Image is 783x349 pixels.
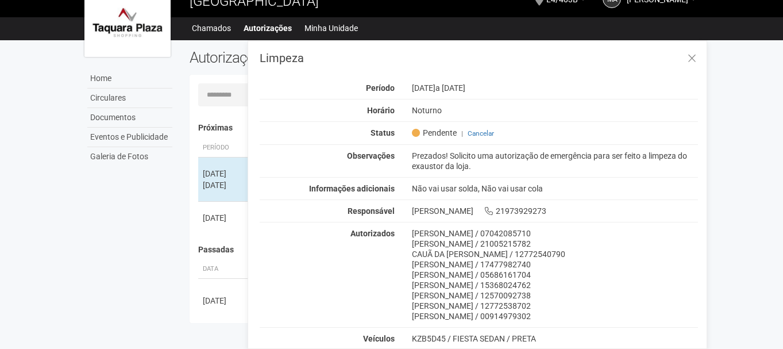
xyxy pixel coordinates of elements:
div: [PERSON_NAME] 21973929273 [403,206,707,216]
h2: Autorizações [190,49,435,66]
a: Documentos [87,108,172,128]
strong: Período [366,83,395,93]
h3: Limpeza [260,52,698,64]
strong: Autorizados [350,229,395,238]
a: Home [87,69,172,89]
a: Circulares [87,89,172,108]
div: CAUÃ DA [PERSON_NAME] / 12772540790 [412,249,699,259]
div: [PERSON_NAME] / 07042085710 [412,228,699,239]
strong: Observações [347,151,395,160]
div: Prezados! Solicito uma autorização de emergência para ser feito a limpeza do exaustor da loja. [403,151,707,171]
strong: Status [371,128,395,137]
strong: Horário [367,106,395,115]
th: Data [198,260,250,279]
a: Chamados [192,20,231,36]
div: [DATE] [203,295,245,306]
h4: Passadas [198,246,691,254]
div: [DATE] [203,168,245,179]
a: Galeria de Fotos [87,147,172,166]
span: a [DATE] [435,83,465,93]
div: [DATE] [203,212,245,224]
div: [DATE] [203,179,245,191]
strong: Informações adicionais [309,184,395,193]
span: | [461,129,463,137]
div: [PERSON_NAME] / 15368024762 [412,280,699,290]
strong: Veículos [363,334,395,343]
div: Noturno [403,105,707,116]
div: [PERSON_NAME] / 17477982740 [412,259,699,270]
div: Não vai usar solda, Não vai usar cola [403,183,707,194]
div: [DATE] [403,83,707,93]
div: [PERSON_NAME] / 21005215782 [412,239,699,249]
div: KZB5D45 / FIESTA SEDAN / PRETA [412,333,699,344]
th: Período [198,139,250,158]
a: Cancelar [468,129,494,137]
div: [PERSON_NAME] / 12772538702 [412,301,699,311]
div: [PERSON_NAME] / 00914979302 [412,311,699,321]
div: [PERSON_NAME] / 12570092738 [412,290,699,301]
a: Minha Unidade [304,20,358,36]
span: Pendente [412,128,457,138]
a: Eventos e Publicidade [87,128,172,147]
h4: Próximas [198,124,691,132]
div: [PERSON_NAME] / 05686161704 [412,270,699,280]
strong: Responsável [348,206,395,216]
a: Autorizações [244,20,292,36]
